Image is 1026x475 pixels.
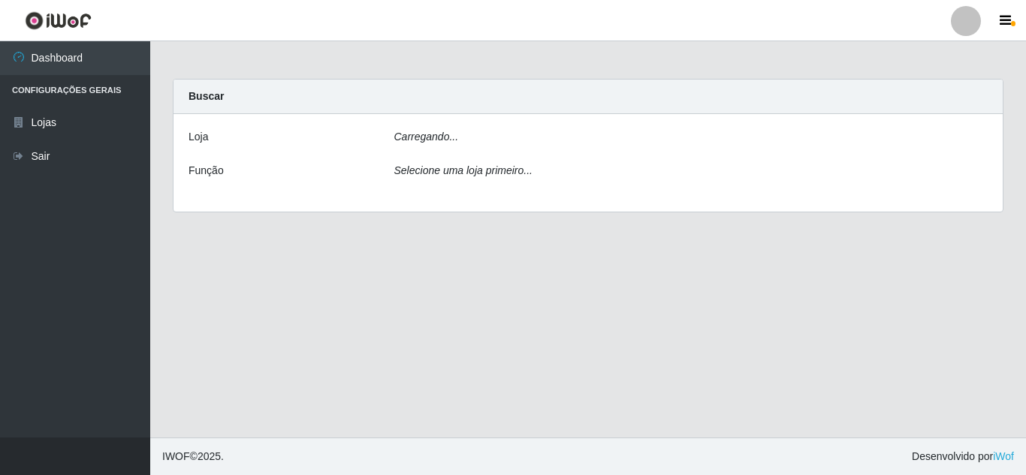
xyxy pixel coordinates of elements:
[993,450,1014,462] a: iWof
[394,131,459,143] i: Carregando...
[189,129,208,145] label: Loja
[162,450,190,462] span: IWOF
[189,90,224,102] strong: Buscar
[162,449,224,464] span: © 2025 .
[394,164,533,176] i: Selecione uma loja primeiro...
[189,163,224,179] label: Função
[912,449,1014,464] span: Desenvolvido por
[25,11,92,30] img: CoreUI Logo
